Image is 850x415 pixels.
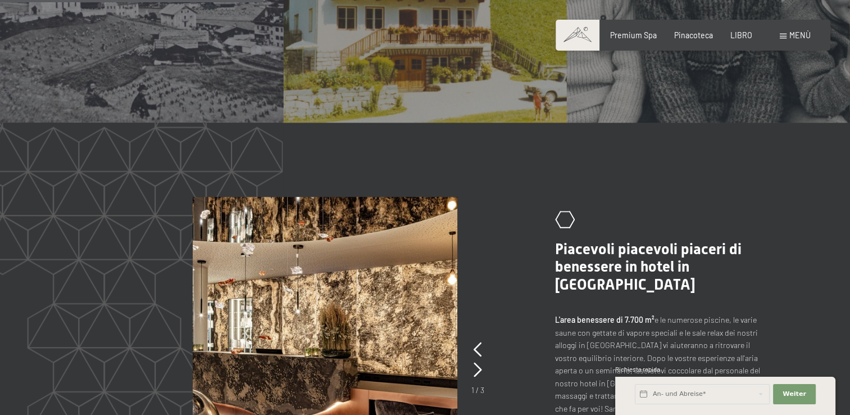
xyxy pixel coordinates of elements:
span: 3 [480,385,484,395]
span: Piacevoli piacevoli piaceri di benessere in hotel in [GEOGRAPHIC_DATA] [555,241,742,293]
span: / [476,385,479,395]
a: LIBRO [730,30,752,40]
button: Weiter [773,384,816,404]
span: 1 [471,385,474,395]
a: Pinacoteca [674,30,713,40]
a: Premium Spa [610,30,657,40]
strong: L'area benessere di 7.700 m² [555,315,654,324]
span: Weiter [783,390,806,399]
span: Richiesta rapida [615,366,660,373]
span: Menù [789,30,811,40]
